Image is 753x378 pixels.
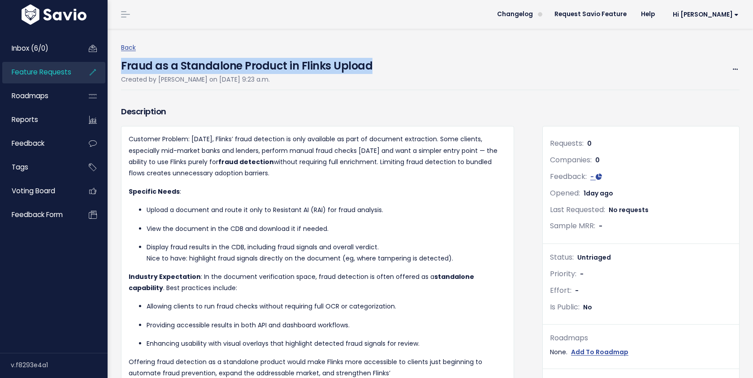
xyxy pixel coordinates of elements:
span: Untriaged [577,253,611,262]
img: logo-white.9d6f32f41409.svg [19,4,89,25]
strong: Specific Needs [129,187,180,196]
span: Inbox (6/0) [12,43,48,53]
span: No [583,303,592,312]
span: Status: [550,252,574,262]
span: Sample MRR: [550,221,595,231]
p: : In the document verification space, fraud detection is often offered as a . Best practices incl... [129,271,506,294]
a: - [590,172,602,181]
a: Feature Requests [2,62,74,83]
span: - [575,286,579,295]
span: Opened: [550,188,580,198]
span: Voting Board [12,186,55,196]
a: Back [121,43,136,52]
p: Providing accessible results in both API and dashboard workflows. [147,320,506,331]
h4: Fraud as a Standalone Product in Flinks Upload [121,53,372,74]
span: Reports [12,115,38,124]
p: Display fraud results in the CDB, including fraud signals and overall verdict. Nice to have: high... [147,242,506,264]
div: None. [550,347,732,358]
a: Request Savio Feature [547,8,634,21]
a: Feedback form [2,204,74,225]
span: Roadmaps [12,91,48,100]
span: Last Requested: [550,204,605,215]
a: Feedback [2,133,74,154]
span: - [599,222,602,230]
a: Roadmaps [2,86,74,106]
div: v.f8293e4a1 [11,353,108,377]
span: Changelog [497,11,533,17]
a: Help [634,8,662,21]
span: Feedback [12,139,44,148]
span: - [590,172,594,181]
span: - [580,269,584,278]
div: Roadmaps [550,332,732,345]
span: Feedback form [12,210,63,219]
a: Tags [2,157,74,178]
p: Customer Problem: [DATE], Flinks’ fraud detection is only available as part of document extractio... [129,134,506,179]
h3: Description [121,105,514,118]
span: Feedback: [550,171,587,182]
span: 0 [595,156,600,165]
span: Requests: [550,138,584,148]
a: Reports [2,109,74,130]
p: View the document in the CDB and download it if needed. [147,223,506,235]
span: Companies: [550,155,592,165]
span: Effort: [550,285,571,295]
p: Upload a document and route it only to Resistant AI (RAI) for fraud analysis. [147,204,506,216]
p: Enhancing usability with visual overlays that highlight detected fraud signals for review. [147,338,506,349]
span: day ago [586,189,613,198]
p: Allowing clients to run fraud checks without requiring full OCR or categorization. [147,301,506,312]
span: Created by [PERSON_NAME] on [DATE] 9:23 a.m. [121,75,270,84]
strong: Industry Expectation [129,272,201,281]
span: No requests [609,205,649,214]
a: Inbox (6/0) [2,38,74,59]
a: Add To Roadmap [571,347,628,358]
a: Voting Board [2,181,74,201]
span: Feature Requests [12,67,71,77]
span: Is Public: [550,302,580,312]
span: 0 [587,139,592,148]
span: 1 [584,189,613,198]
span: Tags [12,162,28,172]
strong: fraud detection [218,157,274,166]
p: : [129,186,506,197]
span: Priority: [550,269,576,279]
a: Hi [PERSON_NAME] [662,8,746,22]
span: Hi [PERSON_NAME] [673,11,739,18]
